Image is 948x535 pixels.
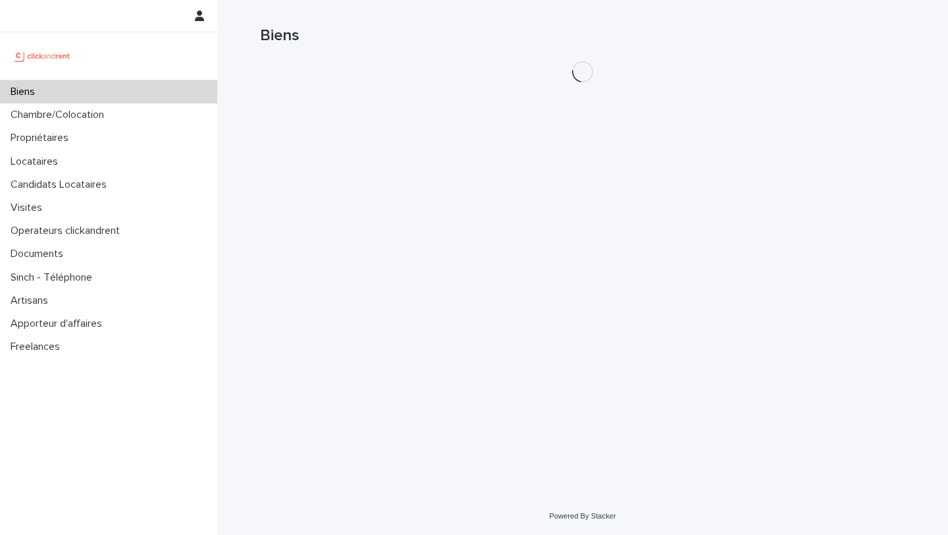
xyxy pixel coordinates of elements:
p: Candidats Locataires [5,179,117,191]
p: Visites [5,202,53,214]
p: Locataires [5,155,68,168]
p: Propriétaires [5,132,79,144]
p: Freelances [5,341,70,353]
img: UCB0brd3T0yccxBKYDjQ [11,43,74,69]
p: Documents [5,248,74,260]
h1: Biens [260,26,905,45]
p: Biens [5,86,45,98]
p: Chambre/Colocation [5,109,115,121]
p: Artisans [5,295,59,307]
p: Sinch - Téléphone [5,271,103,284]
p: Apporteur d'affaires [5,318,113,330]
a: Powered By Stacker [549,512,616,520]
p: Operateurs clickandrent [5,225,130,237]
